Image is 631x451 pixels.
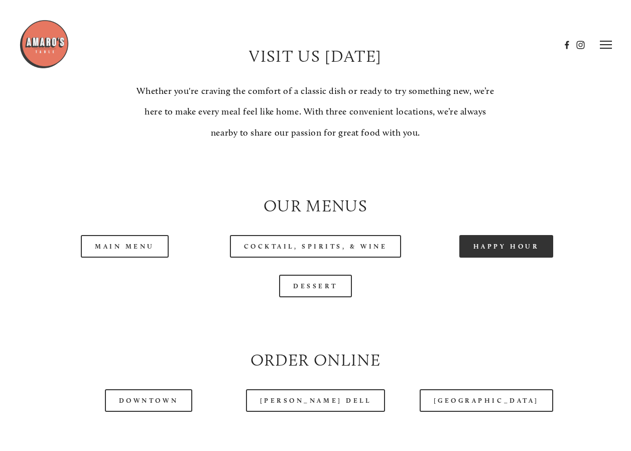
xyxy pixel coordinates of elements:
[279,275,352,297] a: Dessert
[38,349,593,372] h2: Order Online
[246,389,386,412] a: [PERSON_NAME] Dell
[420,389,553,412] a: [GEOGRAPHIC_DATA]
[19,19,69,69] img: Amaro's Table
[459,235,554,258] a: Happy Hour
[230,235,402,258] a: Cocktail, Spirits, & Wine
[133,81,497,143] p: Whether you're craving the comfort of a classic dish or ready to try something new, we’re here to...
[38,194,593,218] h2: Our Menus
[105,389,192,412] a: Downtown
[81,235,169,258] a: Main Menu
